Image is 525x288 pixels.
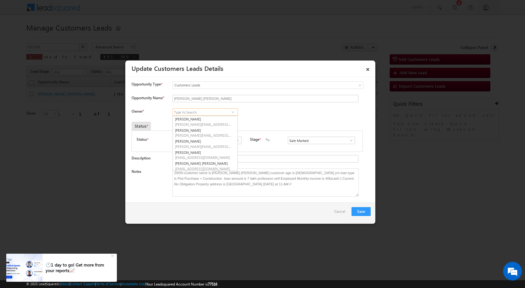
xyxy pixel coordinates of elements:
a: Cancel [334,207,348,219]
label: Stage [250,137,259,142]
label: Owner [132,109,144,114]
input: Type to Search [172,108,238,116]
a: Contact Support [70,282,95,286]
a: [PERSON_NAME] [173,138,237,149]
a: Show All Items [346,137,353,144]
a: Show All Items [232,137,240,144]
div: + [109,251,117,259]
img: d_60004797649_company_0_60004797649 [11,33,26,41]
a: Update Customers Leads Details [132,64,223,72]
div: Status [132,122,151,130]
span: Your Leadsquared Account Number is [146,282,217,286]
em: Start Chat [85,192,113,201]
a: About [60,282,69,286]
a: Customers Leads [172,81,363,89]
a: × [362,63,373,74]
label: Opportunity Name [132,95,164,100]
label: Status [137,137,147,142]
img: pictures [6,254,42,282]
span: Opportunity Type [132,81,161,87]
div: 🕛1 day to go! Get more from your reports📈 [46,262,110,273]
span: Customers Leads [173,82,338,88]
label: Notes [132,169,141,174]
a: Show All Items [229,109,237,115]
a: [PERSON_NAME] [PERSON_NAME] [173,160,237,172]
a: [PERSON_NAME] [173,149,237,161]
span: [PERSON_NAME][EMAIL_ADDRESS][DOMAIN_NAME] [175,144,231,149]
span: [PERSON_NAME][EMAIL_ADDRESS][PERSON_NAME][DOMAIN_NAME] [175,122,231,127]
span: [EMAIL_ADDRESS][DOMAIN_NAME] [175,155,231,160]
div: Chat with us now [32,33,105,41]
label: Description [132,156,151,160]
a: Terms of Service [96,282,120,286]
span: 77516 [208,282,217,286]
button: Save [352,207,371,216]
a: [PERSON_NAME] [173,116,237,127]
input: Type to Search [288,137,355,144]
span: [PERSON_NAME][EMAIL_ADDRESS][PERSON_NAME][DOMAIN_NAME] [175,133,231,138]
div: Minimize live chat window [102,3,117,18]
textarea: Type your message and hit 'Enter' [8,58,114,187]
span: [EMAIL_ADDRESS][DOMAIN_NAME] [175,166,231,171]
span: © 2025 LeadSquared | | | | | [26,281,217,287]
a: Acceptable Use [121,282,145,286]
a: [PERSON_NAME] [173,127,237,139]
